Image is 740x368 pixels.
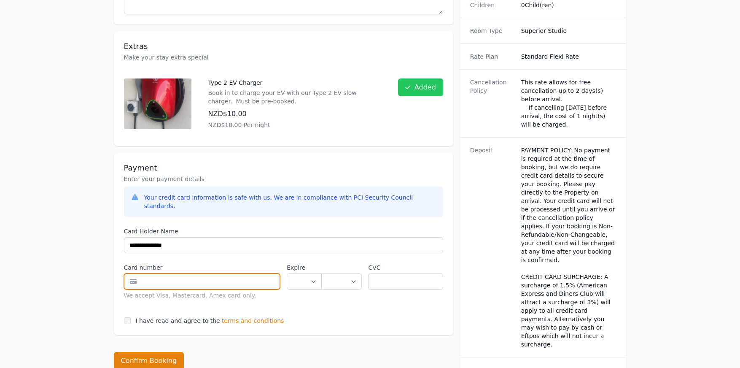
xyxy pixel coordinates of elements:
[124,78,191,129] img: Type 2 EV Charger
[398,78,443,96] button: Added
[144,193,436,210] div: Your credit card information is safe with us. We are in compliance with PCI Security Council stan...
[521,52,616,61] dd: Standard Flexi Rate
[521,1,616,9] dd: 0 Child(ren)
[124,263,280,272] label: Card number
[208,78,381,87] p: Type 2 EV Charger
[521,78,616,129] div: This rate allows for free cancellation up to 2 days(s) before arrival. If cancelling [DATE] befor...
[470,27,514,35] dt: Room Type
[470,52,514,61] dt: Rate Plan
[521,27,616,35] dd: Superior Studio
[222,317,284,325] span: terms and conditions
[208,121,381,129] p: NZD$10.00 Per night
[322,263,361,272] label: .
[124,227,443,235] label: Card Holder Name
[470,78,514,129] dt: Cancellation Policy
[136,317,220,324] label: I have read and agree to the
[208,89,381,106] p: Book in to charge your EV with our Type 2 EV slow charger. Must be pre-booked.
[368,263,443,272] label: CVC
[124,53,443,62] p: Make your stay extra special
[521,146,616,349] dd: PAYMENT POLICY: No payment is required at the time of booking, but we do require credit card deta...
[124,291,280,300] div: We accept Visa, Mastercard, Amex card only.
[124,175,443,183] p: Enter your payment details
[287,263,322,272] label: Expire
[124,163,443,173] h3: Payment
[470,146,514,349] dt: Deposit
[414,82,436,92] span: Added
[124,41,443,51] h3: Extras
[208,109,381,119] p: NZD$10.00
[470,1,514,9] dt: Children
